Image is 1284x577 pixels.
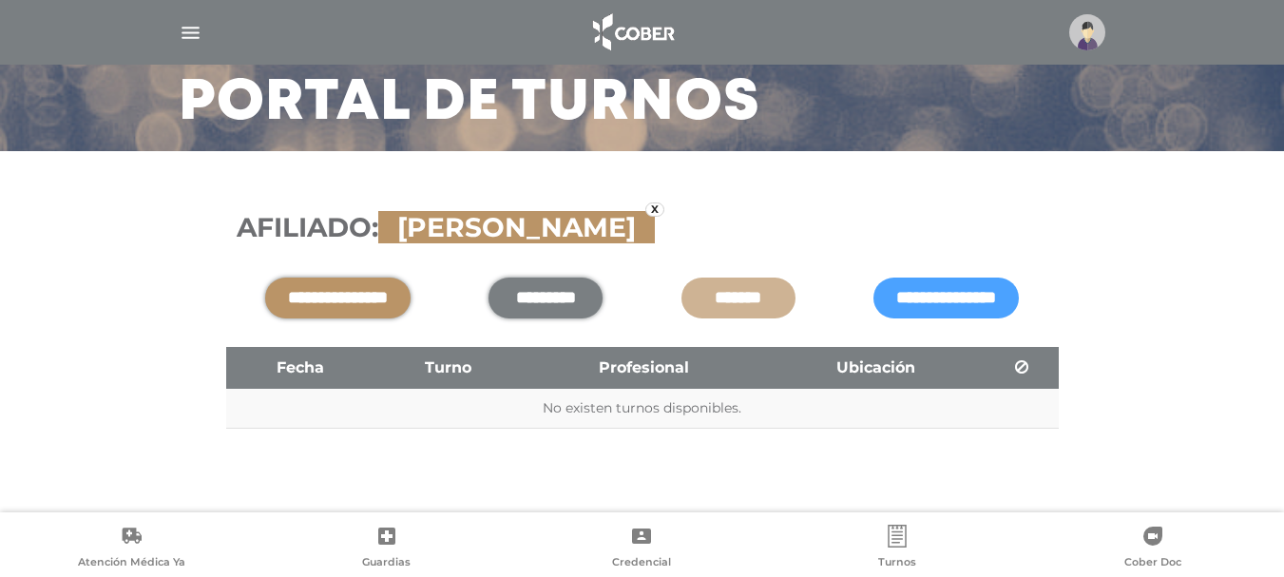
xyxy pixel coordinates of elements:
[388,211,645,243] span: [PERSON_NAME]
[4,525,259,573] a: Atención Médica Ya
[514,525,770,573] a: Credencial
[259,525,515,573] a: Guardias
[1124,555,1181,572] span: Cober Doc
[612,555,671,572] span: Credencial
[878,555,916,572] span: Turnos
[226,389,1059,429] td: No existen turnos disponibles.
[362,555,411,572] span: Guardias
[770,525,1025,573] a: Turnos
[645,202,664,217] a: x
[226,347,375,389] th: Fecha
[583,10,682,55] img: logo_cober_home-white.png
[374,347,522,389] th: Turno
[179,21,202,45] img: Cober_menu-lines-white.svg
[179,79,760,128] h3: Portal de turnos
[522,347,767,389] th: Profesional
[767,347,987,389] th: Ubicación
[237,212,1048,244] h3: Afiliado:
[1069,14,1105,50] img: profile-placeholder.svg
[1025,525,1280,573] a: Cober Doc
[78,555,185,572] span: Atención Médica Ya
